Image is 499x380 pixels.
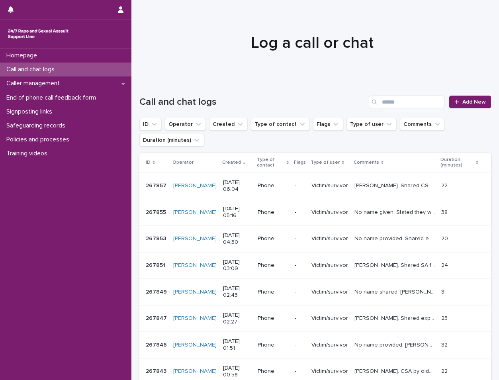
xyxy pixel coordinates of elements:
tr: 267857267857 [PERSON_NAME] [DATE] 06:04Phone-Victim/survivor[PERSON_NAME]. Shared CSA from a [DEM... [139,172,491,199]
p: Training videos [3,150,54,157]
input: Search [369,96,444,108]
a: Add New [449,96,491,108]
button: Flags [313,118,343,131]
p: Victim/survivor [311,182,348,189]
p: No name shared. Caller wanted clarification on their experience. Validated her experience + gave ... [354,287,437,296]
p: Comments [354,158,379,167]
p: Flags [294,158,306,167]
button: Operator [165,118,206,131]
button: ID [139,118,162,131]
p: Rob. CSA by older brother. Signposted to Survivors UK. Validated experience + emotions. [354,366,437,375]
button: Created [209,118,248,131]
p: Type of user [311,158,340,167]
p: Created [222,158,241,167]
p: Homepage [3,52,43,59]
p: Safeguarding records [3,122,72,129]
p: Type of contact [257,155,285,170]
button: Type of contact [251,118,310,131]
p: Call and chat logs [3,66,61,73]
p: No name provided. Shared experience and process of the legal justice system. Validated callers em... [354,234,437,242]
p: [DATE] 06:04 [223,179,251,193]
button: Comments [400,118,445,131]
p: 267846 [146,340,168,349]
p: Victim/survivor [311,209,348,216]
a: [PERSON_NAME] [173,182,217,189]
p: 267855 [146,208,168,216]
p: [DATE] 04:30 [223,232,251,246]
p: [DATE] 00:58 [223,365,251,378]
p: Caller management [3,80,66,87]
p: Phone [258,315,288,322]
p: Operator [172,158,194,167]
p: - [295,209,305,216]
p: Mike. Shared CSA from a male + the perpetrators son which started when he was 5. Provided emotion... [354,181,437,189]
p: 267851 [146,261,167,269]
p: 267857 [146,181,168,189]
p: 20 [441,234,450,242]
h1: Call and chat logs [139,96,366,108]
tr: 267849267849 [PERSON_NAME] [DATE] 02:43Phone-Victim/survivorNo name shared. [PERSON_NAME] wanted ... [139,279,491,306]
a: [PERSON_NAME] [173,342,217,349]
p: - [295,182,305,189]
p: Phone [258,262,288,269]
p: - [295,289,305,296]
a: [PERSON_NAME] [173,315,217,322]
p: [DATE] 02:27 [223,312,251,325]
a: [PERSON_NAME] [173,368,217,375]
p: [DATE] 03:09 [223,259,251,272]
p: 38 [441,208,449,216]
p: [DATE] 01:51 [223,338,251,352]
span: Add New [462,99,486,105]
p: Victim/survivor [311,342,348,349]
p: Phone [258,342,288,349]
p: No name provided. Caller presented to be in a flashback throughout duration of call. Shared groun... [354,340,437,349]
p: Victim/survivor [311,315,348,322]
p: Victim/survivor [311,368,348,375]
tr: 267846267846 [PERSON_NAME] [DATE] 01:51Phone-Victim/survivorNo name provided. [PERSON_NAME] prese... [139,332,491,358]
tr: 267853267853 [PERSON_NAME] [DATE] 04:30Phone-Victim/survivorNo name provided. Shared experience a... [139,225,491,252]
p: Phone [258,209,288,216]
p: No name given. Stated they woke up from a nightmare and their heart was "going really fast". Shar... [354,208,437,216]
p: 22 [441,366,449,375]
p: Phone [258,182,288,189]
tr: 267855267855 [PERSON_NAME] [DATE] 05:16Phone-Victim/survivorNo name given. Stated they woke up fr... [139,199,491,226]
p: [DATE] 02:43 [223,285,251,299]
p: 32 [441,340,449,349]
a: [PERSON_NAME] [173,262,217,269]
p: Victim/survivor [311,235,348,242]
h1: Log a call or chat [139,33,485,53]
p: 267843 [146,366,168,375]
p: 23 [441,313,449,322]
p: Signposting links [3,108,59,116]
p: End of phone call feedback form [3,94,102,102]
p: ID [146,158,151,167]
p: Phone [258,235,288,242]
p: Victim/survivor [311,289,348,296]
p: Phone [258,368,288,375]
p: 267853 [146,234,168,242]
p: Policies and processes [3,136,76,143]
button: Duration (minutes) [139,134,204,147]
button: Type of user [346,118,397,131]
p: - [295,235,305,242]
p: Annabelle. Shared SA from a man in their dance class yesterday. Provided emotional validation and... [354,261,437,269]
p: Phone [258,289,288,296]
p: 267849 [146,287,168,296]
p: Duration (minutes) [440,155,474,170]
a: [PERSON_NAME] [173,209,217,216]
a: [PERSON_NAME] [173,235,217,242]
p: 24 [441,261,450,269]
p: Victim/survivor [311,262,348,269]
p: 22 [441,181,449,189]
a: [PERSON_NAME] [173,289,217,296]
p: - [295,342,305,349]
tr: 267847267847 [PERSON_NAME] [DATE] 02:27Phone-Victim/survivor[PERSON_NAME]. Shared experience. Emp... [139,305,491,332]
p: Julie. Shared experience. Empowered her experience and provided emotional validation. Signposted ... [354,313,437,322]
tr: 267851267851 [PERSON_NAME] [DATE] 03:09Phone-Victim/survivor[PERSON_NAME]. Shared SA from a man i... [139,252,491,279]
p: - [295,262,305,269]
p: - [295,368,305,375]
img: rhQMoQhaT3yELyF149Cw [6,26,70,42]
p: - [295,315,305,322]
p: 3 [441,287,446,296]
